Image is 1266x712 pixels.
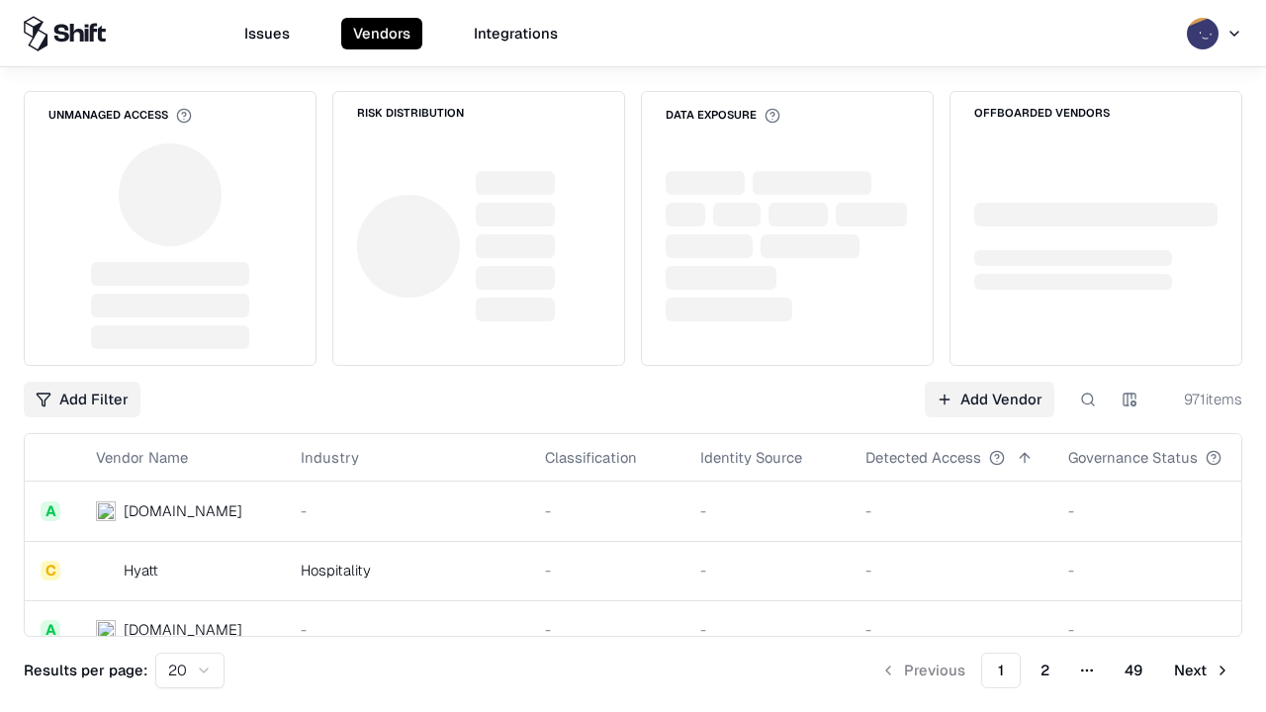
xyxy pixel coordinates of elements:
button: Integrations [462,18,570,49]
img: Hyatt [96,561,116,580]
div: Identity Source [700,447,802,468]
nav: pagination [868,653,1242,688]
div: - [700,619,834,640]
button: 2 [1025,653,1065,688]
button: Next [1162,653,1242,688]
img: intrado.com [96,501,116,521]
div: - [545,500,669,521]
div: 971 items [1163,389,1242,409]
div: - [865,560,1037,580]
div: Detected Access [865,447,981,468]
div: - [700,500,834,521]
div: Hyatt [124,560,158,580]
button: Add Filter [24,382,140,417]
div: - [301,500,513,521]
div: Unmanaged Access [48,108,192,124]
div: Classification [545,447,637,468]
a: Add Vendor [925,382,1054,417]
button: Vendors [341,18,422,49]
div: - [865,500,1037,521]
div: - [700,560,834,580]
div: - [545,560,669,580]
div: Governance Status [1068,447,1198,468]
div: A [41,620,60,640]
div: Data Exposure [666,108,780,124]
div: - [865,619,1037,640]
p: Results per page: [24,660,147,680]
div: - [1068,619,1253,640]
div: Vendor Name [96,447,188,468]
img: primesec.co.il [96,620,116,640]
div: Hospitality [301,560,513,580]
div: [DOMAIN_NAME] [124,619,242,640]
div: Offboarded Vendors [974,108,1110,119]
div: - [1068,500,1253,521]
button: 1 [981,653,1021,688]
button: 49 [1109,653,1158,688]
div: Risk Distribution [357,108,464,119]
div: A [41,501,60,521]
div: - [301,619,513,640]
button: Issues [232,18,302,49]
div: Industry [301,447,359,468]
div: - [545,619,669,640]
div: [DOMAIN_NAME] [124,500,242,521]
div: C [41,561,60,580]
div: - [1068,560,1253,580]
